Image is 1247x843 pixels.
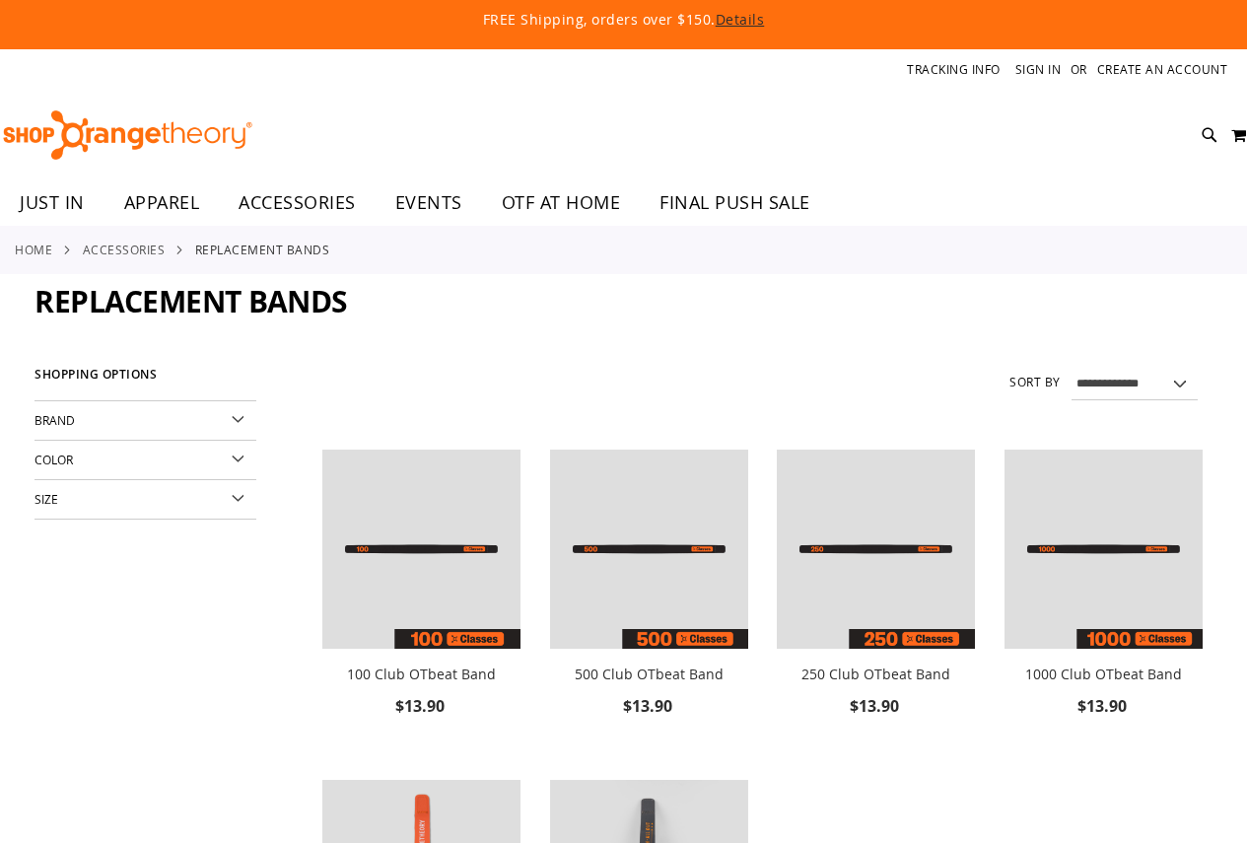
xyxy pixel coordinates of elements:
span: Replacement Bands [35,281,348,321]
p: FREE Shipping, orders over $150. [71,10,1176,30]
div: Brand [35,401,256,441]
a: ACCESSORIES [219,180,376,225]
span: EVENTS [395,180,462,225]
img: Image of 500 Club OTbeat Band [550,450,748,648]
span: $13.90 [395,695,448,717]
strong: Replacement Bands [195,241,330,258]
a: EVENTS [376,180,482,226]
a: Image of 1000 Club OTbeat Band [1005,450,1203,652]
span: APPAREL [124,180,200,225]
div: product [540,440,758,769]
a: 1000 Club OTbeat Band [1025,665,1182,683]
img: Image of 1000 Club OTbeat Band [1005,450,1203,648]
span: Brand [35,412,75,428]
img: Image of 250 Club OTbeat Band [777,450,975,648]
span: ACCESSORIES [239,180,356,225]
span: $13.90 [623,695,675,717]
a: Home [15,241,52,258]
a: Image of 500 Club OTbeat Band [550,450,748,652]
strong: Shopping Options [35,359,256,401]
img: Image of 100 Club OTbeat Band [322,450,520,648]
span: Color [35,452,73,467]
span: JUST IN [20,180,85,225]
div: product [312,440,530,769]
a: Image of 100 Club OTbeat Band [322,450,520,652]
a: Details [716,10,765,29]
span: OTF AT HOME [502,180,621,225]
a: 250 Club OTbeat Band [801,665,950,683]
a: OTF AT HOME [482,180,641,226]
div: Color [35,441,256,480]
a: Image of 250 Club OTbeat Band [777,450,975,652]
a: Sign In [1015,61,1062,78]
a: APPAREL [104,180,220,226]
label: Sort By [1009,374,1061,390]
span: FINAL PUSH SALE [659,180,810,225]
a: Create an Account [1097,61,1228,78]
a: Tracking Info [907,61,1001,78]
span: $13.90 [1077,695,1130,717]
a: ACCESSORIES [83,241,166,258]
div: product [995,440,1212,769]
a: 500 Club OTbeat Band [575,665,724,683]
span: $13.90 [850,695,902,717]
a: FINAL PUSH SALE [640,180,830,226]
a: 100 Club OTbeat Band [347,665,496,683]
div: Size [35,480,256,520]
div: product [767,440,985,769]
span: Size [35,491,58,507]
